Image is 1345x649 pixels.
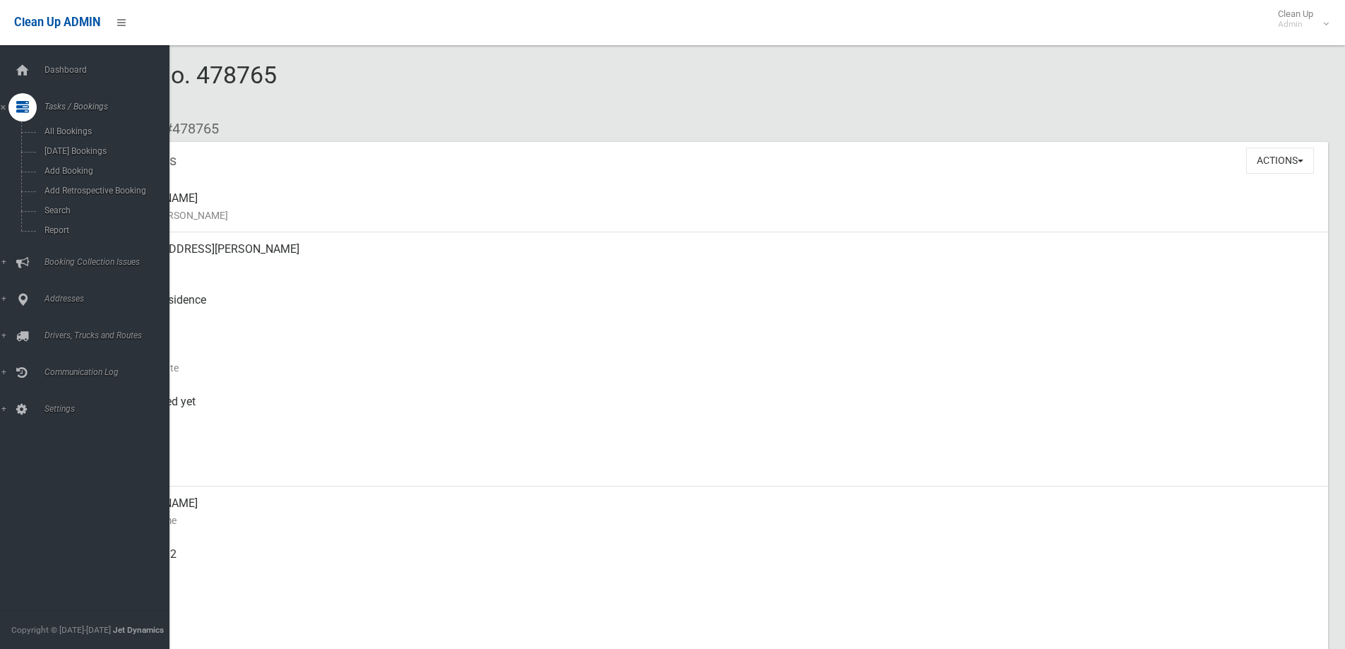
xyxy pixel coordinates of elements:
small: Name of [PERSON_NAME] [113,207,1317,224]
div: [DATE] [113,436,1317,487]
small: Landline [113,614,1317,631]
small: Collection Date [113,359,1317,376]
span: Drivers, Trucks and Routes [40,331,180,340]
span: Communication Log [40,367,180,377]
span: All Bookings [40,126,168,136]
span: Clean Up [1271,8,1327,30]
small: Pickup Point [113,309,1317,326]
span: Dashboard [40,65,180,75]
span: Booking No. 478765 [62,61,277,116]
span: Addresses [40,294,180,304]
div: Not collected yet [113,385,1317,436]
span: Tasks / Bookings [40,102,180,112]
span: Settings [40,404,180,414]
div: None given [113,588,1317,639]
div: Front of Residence [113,283,1317,334]
small: Collected At [113,410,1317,427]
small: Address [113,258,1317,275]
small: Mobile [113,563,1317,580]
div: [STREET_ADDRESS][PERSON_NAME] [113,232,1317,283]
div: 0426056012 [113,537,1317,588]
strong: Jet Dynamics [113,625,164,635]
span: Search [40,206,168,215]
small: Contact Name [113,512,1317,529]
small: Zone [113,461,1317,478]
span: Add Booking [40,166,168,176]
small: Admin [1278,19,1313,30]
span: Add Retrospective Booking [40,186,168,196]
span: Booking Collection Issues [40,257,180,267]
span: Report [40,225,168,235]
div: [DATE] [113,334,1317,385]
span: Clean Up ADMIN [14,16,100,29]
li: #478765 [154,116,219,142]
button: Actions [1246,148,1314,174]
div: [PERSON_NAME] [113,181,1317,232]
div: [PERSON_NAME] [113,487,1317,537]
span: Copyright © [DATE]-[DATE] [11,625,111,635]
span: [DATE] Bookings [40,146,168,156]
